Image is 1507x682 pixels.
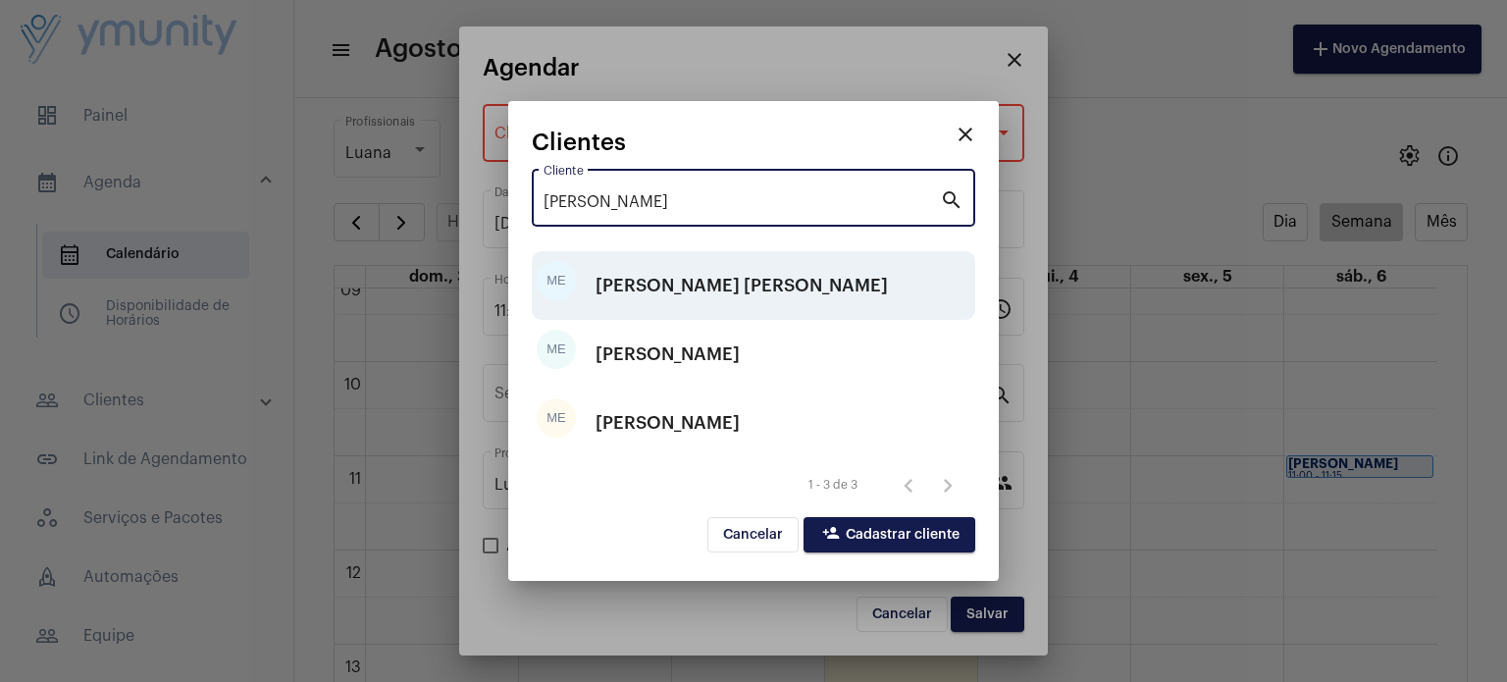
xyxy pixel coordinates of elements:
span: Clientes [532,130,626,155]
mat-icon: close [954,123,977,146]
button: Cadastrar cliente [804,517,975,552]
div: ME [537,330,576,369]
span: Cancelar [723,528,783,542]
button: Cancelar [707,517,799,552]
div: [PERSON_NAME] [596,393,740,452]
button: Página anterior [889,465,928,504]
input: Pesquisar cliente [544,193,940,211]
div: ME [537,261,576,300]
div: ME [537,398,576,438]
div: [PERSON_NAME] [PERSON_NAME] [596,256,888,315]
button: Próxima página [928,465,967,504]
mat-icon: person_add [819,524,843,548]
div: 1 - 3 de 3 [808,479,857,492]
span: Cadastrar cliente [819,528,960,542]
mat-icon: search [940,187,963,211]
div: [PERSON_NAME] [596,325,740,384]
